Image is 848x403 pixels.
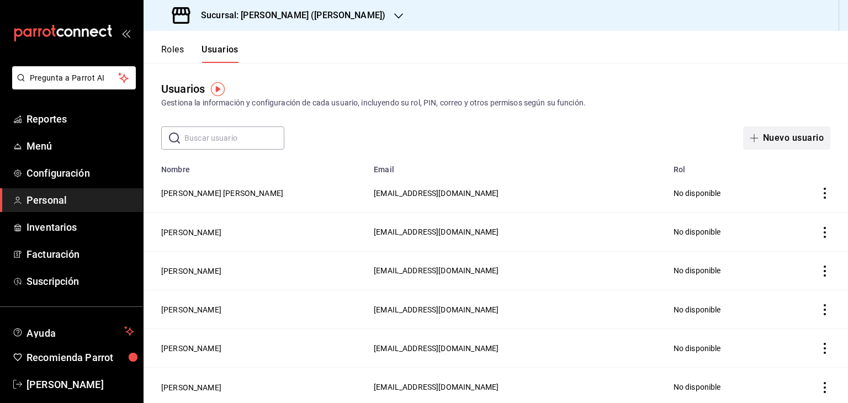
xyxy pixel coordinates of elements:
[26,325,120,338] span: Ayuda
[374,344,499,353] span: [EMAIL_ADDRESS][DOMAIN_NAME]
[161,97,830,109] div: Gestiona la información y configuración de cada usuario, incluyendo su rol, PIN, correo y otros p...
[667,290,787,328] td: No disponible
[819,188,830,199] button: actions
[144,158,367,174] th: Nombre
[161,188,283,199] button: [PERSON_NAME] [PERSON_NAME]
[8,80,136,92] a: Pregunta a Parrot AI
[667,158,787,174] th: Rol
[184,127,284,149] input: Buscar usuario
[667,213,787,251] td: No disponible
[26,247,134,262] span: Facturación
[367,158,667,174] th: Email
[374,383,499,391] span: [EMAIL_ADDRESS][DOMAIN_NAME]
[819,304,830,315] button: actions
[667,251,787,290] td: No disponible
[819,227,830,238] button: actions
[211,82,225,96] img: Tooltip marker
[161,266,221,277] button: [PERSON_NAME]
[374,266,499,275] span: [EMAIL_ADDRESS][DOMAIN_NAME]
[202,44,239,63] button: Usuarios
[26,112,134,126] span: Reportes
[667,329,787,368] td: No disponible
[819,382,830,393] button: actions
[192,9,385,22] h3: Sucursal: [PERSON_NAME] ([PERSON_NAME])
[30,72,119,84] span: Pregunta a Parrot AI
[26,220,134,235] span: Inventarios
[161,304,221,315] button: [PERSON_NAME]
[161,44,184,63] button: Roles
[26,139,134,153] span: Menú
[743,126,830,150] button: Nuevo usuario
[161,44,239,63] div: navigation tabs
[12,66,136,89] button: Pregunta a Parrot AI
[26,377,134,392] span: [PERSON_NAME]
[667,174,787,213] td: No disponible
[26,166,134,181] span: Configuración
[161,382,221,393] button: [PERSON_NAME]
[26,274,134,289] span: Suscripción
[161,227,221,238] button: [PERSON_NAME]
[26,193,134,208] span: Personal
[161,343,221,354] button: [PERSON_NAME]
[374,227,499,236] span: [EMAIL_ADDRESS][DOMAIN_NAME]
[121,29,130,38] button: open_drawer_menu
[374,305,499,314] span: [EMAIL_ADDRESS][DOMAIN_NAME]
[819,266,830,277] button: actions
[374,189,499,198] span: [EMAIL_ADDRESS][DOMAIN_NAME]
[161,81,205,97] div: Usuarios
[819,343,830,354] button: actions
[26,350,134,365] span: Recomienda Parrot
